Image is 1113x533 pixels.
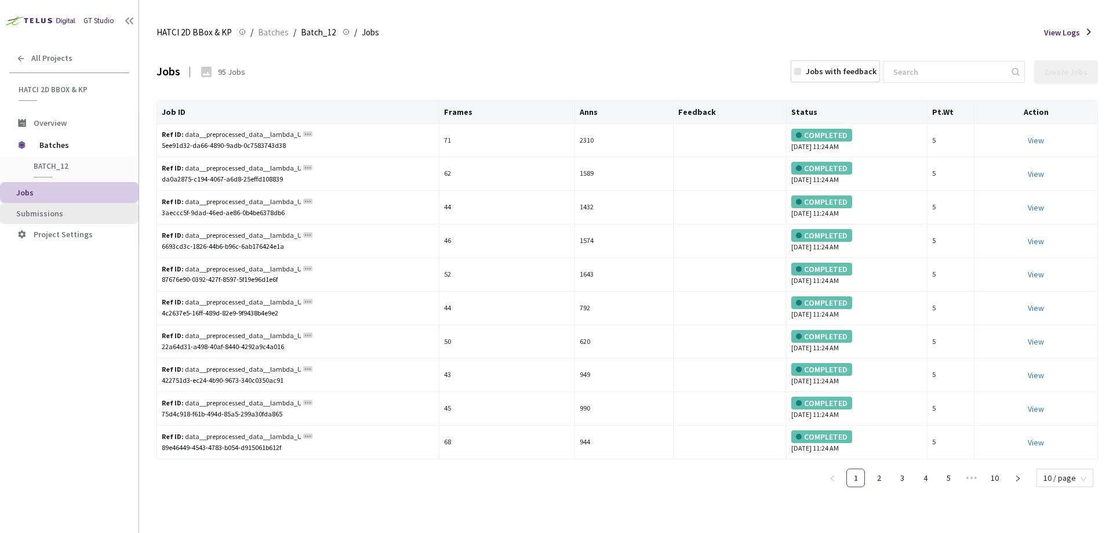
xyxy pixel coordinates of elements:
b: Ref ID: [162,432,184,441]
a: 5 [940,469,957,487]
div: data__preprocessed_data__lambda_UndistortFrames__20250423_122957/ [162,364,301,375]
td: 5 [927,358,974,392]
div: 4c2637e5-16ff-489d-82e9-9f9438b4e9e2 [162,308,434,319]
li: / [250,26,253,39]
div: COMPLETED [791,263,852,275]
div: 75d4c918-f61b-494d-85a5-299a30fda865 [162,409,434,420]
div: [DATE] 11:24 AM [791,195,922,219]
span: HATCI 2D BBox & KP [19,85,122,95]
a: View [1028,370,1044,380]
td: 5 [927,258,974,292]
li: 4 [916,469,934,487]
div: COMPLETED [791,296,852,309]
span: Batch_12 [34,161,119,171]
button: right [1009,469,1027,487]
li: / [354,26,357,39]
div: GT Studio [83,16,114,27]
td: 5 [927,224,974,258]
td: 62 [439,157,575,191]
th: Job ID [157,101,439,124]
span: Batches [258,26,289,39]
span: Jobs [362,26,379,39]
div: data__preprocessed_data__lambda_UndistortFrames__20250403_112232/ [162,264,301,275]
span: Project Settings [34,229,93,240]
li: 1 [846,469,865,487]
div: 95 Jobs [218,66,245,78]
div: Jobs [157,63,180,80]
th: Action [974,101,1098,124]
td: 944 [575,426,674,459]
div: COMPLETED [791,195,852,208]
div: COMPLETED [791,430,852,443]
div: COMPLETED [791,229,852,242]
span: View Logs [1044,27,1080,38]
td: 990 [575,392,674,426]
span: right [1014,475,1021,482]
span: Batches [39,133,119,157]
div: COMPLETED [791,162,852,175]
td: 5 [927,157,974,191]
a: View [1028,135,1044,146]
a: View [1028,404,1044,414]
div: COMPLETED [791,330,852,343]
div: data__preprocessed_data__lambda_UndistortFrames__20250417_125204/ [162,197,301,208]
td: 46 [439,224,575,258]
span: All Projects [31,53,72,63]
span: Overview [34,118,67,128]
a: Batches [256,26,291,38]
div: data__preprocessed_data__lambda_UndistortFrames__20250331_131237/ [162,398,301,409]
th: Feedback [674,101,787,124]
a: View [1028,202,1044,213]
li: 10 [985,469,1004,487]
li: 3 [893,469,911,487]
div: 89e46449-4543-4783-b054-d915061b612f [162,443,434,454]
div: [DATE] 11:24 AM [791,363,922,387]
td: 68 [439,426,575,459]
td: 5 [927,292,974,325]
th: Pt.Wt [927,101,974,124]
li: Next Page [1009,469,1027,487]
div: COMPLETED [791,397,852,409]
td: 45 [439,392,575,426]
div: [DATE] 11:24 AM [791,263,922,287]
a: 10 [986,469,1003,487]
div: [DATE] 11:24 AM [791,162,922,186]
span: ••• [962,469,981,487]
li: 5 [939,469,958,487]
td: 1643 [575,258,674,292]
a: 2 [870,469,888,487]
td: 71 [439,124,575,158]
div: Create Jobs [1045,67,1087,77]
td: 1432 [575,191,674,224]
div: data__preprocessed_data__lambda_UndistortFrames__20250411_114348/ [162,163,301,174]
div: 3aeccc5f-9dad-46ed-ae86-0b4be6378db6 [162,208,434,219]
li: / [293,26,296,39]
th: Frames [439,101,575,124]
div: data__preprocessed_data__lambda_UndistortFrames__20250403_154836/ [162,129,301,140]
b: Ref ID: [162,231,184,240]
a: View [1028,269,1044,280]
td: 44 [439,191,575,224]
div: data__preprocessed_data__lambda_UndistortFrames__20250416_120247/ [162,230,301,241]
td: 620 [575,325,674,359]
input: Search [886,61,1010,82]
span: 10 / page [1043,469,1086,487]
b: Ref ID: [162,365,184,374]
td: 1574 [575,224,674,258]
a: View [1028,303,1044,313]
a: View [1028,236,1044,246]
div: data__preprocessed_data__lambda_UndistortFrames__20250414_123355/ [162,297,301,308]
a: View [1028,169,1044,179]
td: 43 [439,358,575,392]
td: 44 [439,292,575,325]
td: 50 [439,325,575,359]
b: Ref ID: [162,331,184,340]
span: Jobs [16,187,34,198]
div: COMPLETED [791,363,852,376]
div: [DATE] 11:24 AM [791,330,922,354]
div: [DATE] 11:24 AM [791,296,922,320]
div: data__preprocessed_data__lambda_UndistortFrames__20250404_152246/ [162,331,301,342]
b: Ref ID: [162,398,184,407]
a: 3 [893,469,911,487]
span: Batch_12 [301,26,336,39]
